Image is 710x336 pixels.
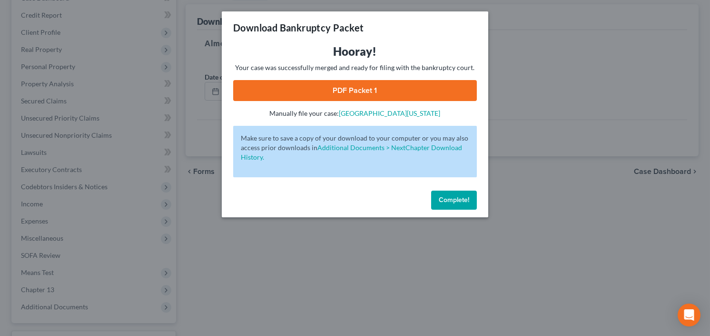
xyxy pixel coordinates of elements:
a: Additional Documents > NextChapter Download History. [241,143,462,161]
a: [GEOGRAPHIC_DATA][US_STATE] [339,109,441,117]
span: Complete! [439,196,469,204]
p: Manually file your case: [233,109,477,118]
button: Complete! [431,191,477,210]
div: Open Intercom Messenger [678,304,700,326]
p: Your case was successfully merged and ready for filing with the bankruptcy court. [233,63,477,72]
p: Make sure to save a copy of your download to your computer or you may also access prior downloads in [241,133,469,162]
a: PDF Packet 1 [233,80,477,101]
h3: Hooray! [233,44,477,59]
h3: Download Bankruptcy Packet [233,21,364,34]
